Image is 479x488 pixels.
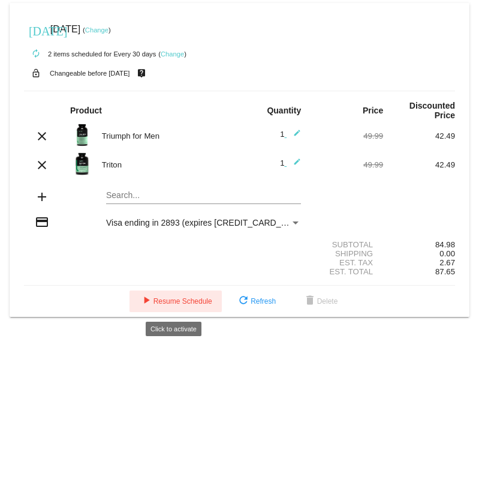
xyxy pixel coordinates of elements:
[383,240,455,249] div: 84.98
[29,47,43,61] mat-icon: autorenew
[311,131,383,140] div: 49.99
[303,297,338,306] span: Delete
[267,106,301,115] strong: Quantity
[227,291,285,312] button: Refresh
[96,131,240,140] div: Triumph for Men
[303,294,317,309] mat-icon: delete
[29,65,43,81] mat-icon: lock_open
[287,129,301,143] mat-icon: edit
[161,50,184,58] a: Change
[280,130,301,139] span: 1
[70,152,94,176] img: Image-1-Carousel-Triton-Transp.png
[83,26,111,34] small: ( )
[409,101,455,120] strong: Discounted Price
[139,297,212,306] span: Resume Schedule
[311,249,383,258] div: Shipping
[311,160,383,169] div: 49.99
[236,297,276,306] span: Refresh
[24,50,156,58] small: 2 items scheduled for Every 30 days
[70,123,94,147] img: Image-1-Triumph_carousel-front-transp.png
[311,267,383,276] div: Est. Total
[287,158,301,172] mat-icon: edit
[439,258,455,267] span: 2.67
[35,158,49,172] mat-icon: clear
[35,190,49,204] mat-icon: add
[363,106,383,115] strong: Price
[435,267,455,276] span: 87.65
[35,129,49,143] mat-icon: clear
[35,215,49,229] mat-icon: credit_card
[158,50,186,58] small: ( )
[134,65,149,81] mat-icon: live_help
[383,160,455,169] div: 42.49
[280,158,301,167] span: 1
[129,291,222,312] button: Resume Schedule
[236,294,251,309] mat-icon: refresh
[85,26,109,34] a: Change
[293,291,348,312] button: Delete
[29,23,43,37] mat-icon: [DATE]
[311,240,383,249] div: Subtotal
[383,131,455,140] div: 42.49
[70,106,102,115] strong: Product
[50,70,130,77] small: Changeable before [DATE]
[106,191,301,200] input: Search...
[311,258,383,267] div: Est. Tax
[439,249,455,258] span: 0.00
[106,218,301,227] mat-select: Payment Method
[96,160,240,169] div: Triton
[106,218,307,227] span: Visa ending in 2893 (expires [CREDIT_CARD_DATA])
[139,294,153,309] mat-icon: play_arrow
